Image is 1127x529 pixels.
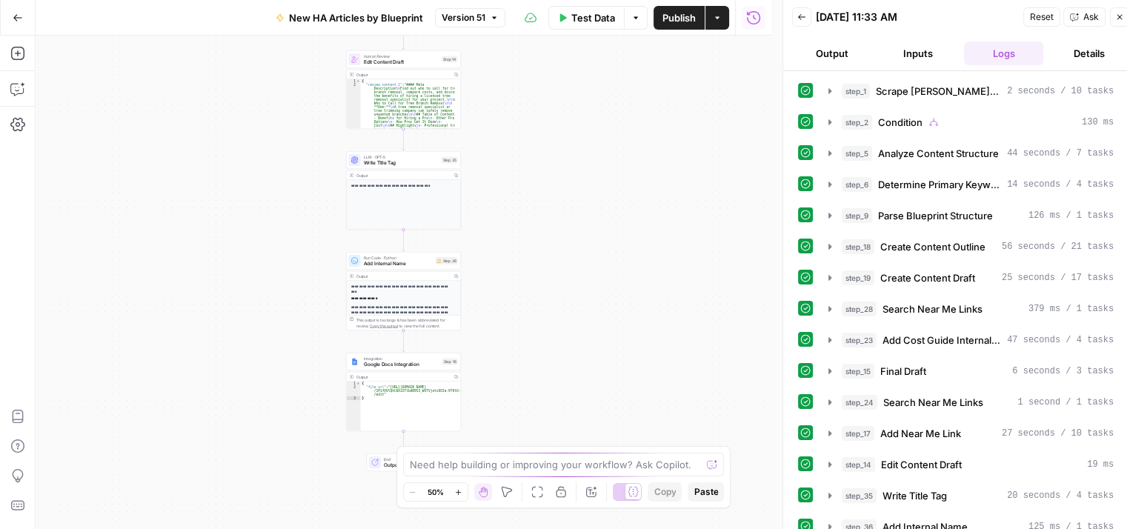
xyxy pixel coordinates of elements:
button: Ask [1063,7,1106,27]
span: Run Code · Python [364,255,433,261]
span: step_18 [842,239,874,254]
span: 126 ms / 1 tasks [1028,209,1114,222]
span: step_35 [842,488,877,503]
button: Version 51 [435,8,505,27]
button: 44 seconds / 7 tasks [820,142,1123,165]
span: step_1 [842,84,870,99]
div: 2 [347,83,361,502]
span: Reset [1030,10,1054,24]
button: 56 seconds / 21 tasks [820,235,1123,259]
button: 25 seconds / 17 tasks [820,266,1123,290]
button: Paste [688,482,724,502]
span: Edit Content Draft [881,457,962,472]
span: Add Near Me Link [880,426,961,441]
span: step_5 [842,146,872,161]
span: Google Docs Integration [364,361,439,368]
div: Step 14 [442,56,458,63]
span: New HA Articles by Blueprint [289,10,423,25]
span: 47 seconds / 4 tasks [1007,333,1114,347]
span: step_19 [842,270,874,285]
span: Analyze Content Structure [878,146,999,161]
span: Write Title Tag [882,488,947,503]
span: step_9 [842,208,872,223]
div: EndOutput [346,453,461,471]
span: 25 seconds / 17 tasks [1002,271,1114,285]
span: Version 51 [442,11,485,24]
button: Test Data [548,6,624,30]
span: Write Title Tag [364,159,439,167]
span: step_6 [842,177,872,192]
img: Instagram%20post%20-%201%201.png [351,358,359,365]
button: 14 seconds / 4 tasks [820,173,1123,196]
button: Copy [648,482,682,502]
span: Create Content Outline [880,239,985,254]
span: Search Near Me Links [883,395,983,410]
span: Final Draft [880,364,926,379]
span: LLM · GPT-5 [364,154,439,160]
span: Ask [1083,10,1099,24]
span: 19 ms [1087,458,1114,471]
span: 6 seconds / 3 tasks [1012,365,1114,378]
span: Determine Primary Keyword [878,177,1001,192]
span: Condition [878,115,922,130]
span: Paste [694,485,718,499]
div: 2 [347,385,361,396]
span: 56 seconds / 21 tasks [1002,240,1114,253]
div: 1 [347,382,361,385]
span: 379 ms / 1 tasks [1028,302,1114,316]
span: 2 seconds / 10 tasks [1007,84,1114,98]
button: 130 ms [820,110,1123,134]
span: step_14 [842,457,875,472]
span: Toggle code folding, rows 1 through 3 [356,382,361,385]
button: 19 ms [820,453,1123,476]
span: 44 seconds / 7 tasks [1007,147,1114,160]
span: Copy the output [370,324,398,328]
button: Logs [964,41,1044,65]
span: step_17 [842,426,874,441]
div: Output [356,374,450,380]
span: Scrape [PERSON_NAME] Article [876,84,1001,99]
span: 20 seconds / 4 tasks [1007,489,1114,502]
div: Output [356,273,450,279]
span: 27 seconds / 10 tasks [1002,427,1114,440]
span: step_28 [842,302,877,316]
span: End [384,456,434,462]
div: 3 [347,396,361,400]
span: Toggle code folding, rows 1 through 3 [356,79,361,83]
button: 1 second / 1 tasks [820,390,1123,414]
button: 6 seconds / 3 tasks [820,359,1123,383]
button: 2 seconds / 10 tasks [820,79,1123,103]
div: Step 36 [436,257,458,264]
button: Reset [1023,7,1060,27]
div: Step 16 [442,359,458,365]
span: Create Content Draft [880,270,975,285]
g: Edge from step_35 to step_36 [402,230,405,251]
button: 47 seconds / 4 tasks [820,328,1123,352]
span: 50% [428,486,444,498]
span: Add Cost Guide Internal Links [882,333,1001,347]
span: step_24 [842,395,877,410]
span: Search Near Me Links [882,302,983,316]
button: 126 ms / 1 tasks [820,204,1123,227]
span: Parse Blueprint Structure [878,208,993,223]
button: Publish [654,6,705,30]
div: IntegrationGoogle Docs IntegrationStep 16Output{ "file_url":"[URL][DOMAIN_NAME] /1P1fOVtQhC6A1XTt... [346,353,461,431]
span: step_15 [842,364,874,379]
span: Add Internal Name [364,260,433,267]
g: Edge from step_14 to step_35 [402,129,405,150]
span: 14 seconds / 4 tasks [1007,178,1114,191]
span: Edit Content Draft [364,59,439,66]
span: Output [384,462,434,469]
span: 130 ms [1082,116,1114,129]
span: step_23 [842,333,877,347]
span: Integration [364,356,439,362]
span: step_2 [842,115,872,130]
span: Copy [654,485,676,499]
g: Edge from step_16 to end [402,431,405,453]
div: 1 [347,79,361,83]
button: 20 seconds / 4 tasks [820,484,1123,508]
span: Publish [662,10,696,25]
button: New HA Articles by Blueprint [267,6,432,30]
button: Output [792,41,872,65]
span: 1 second / 1 tasks [1017,396,1114,409]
